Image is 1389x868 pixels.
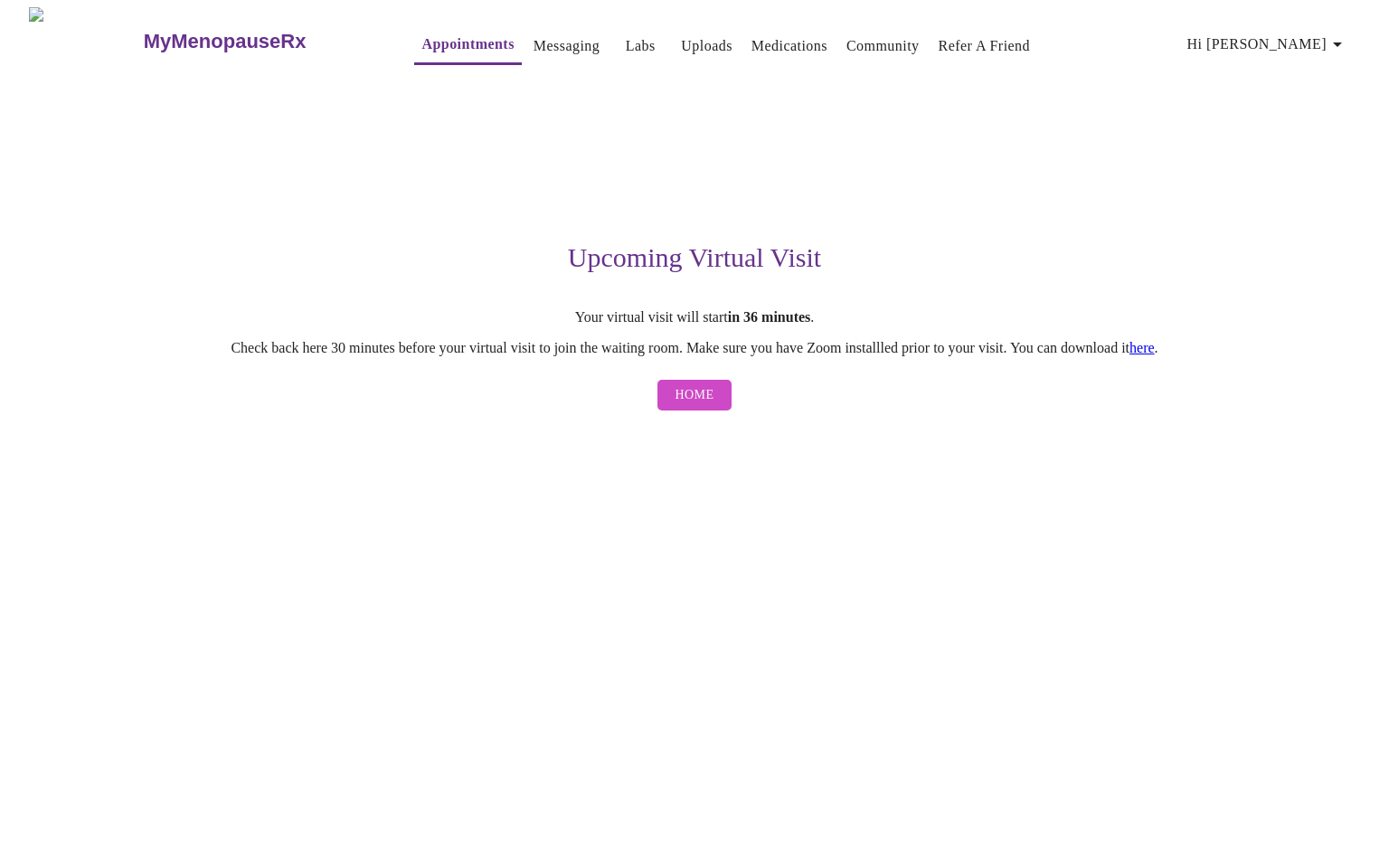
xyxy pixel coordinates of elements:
button: Medications [744,28,835,64]
a: Uploads [681,33,732,59]
a: Appointments [421,32,514,57]
p: Check back here 30 minutes before your virtual visit to join the waiting room. Make sure you have... [137,340,1252,356]
button: Refer a Friend [931,28,1038,64]
button: Labs [611,28,669,64]
a: Labs [626,33,656,59]
button: Messaging [526,28,607,64]
a: Medications [751,33,827,59]
button: Appointments [414,26,521,65]
a: MyMenopauseRx [141,10,378,73]
a: Community [846,33,920,59]
a: here [1129,340,1155,355]
span: Hi [PERSON_NAME] [1187,32,1348,57]
button: Hi [PERSON_NAME] [1180,26,1356,62]
a: Messaging [534,33,600,59]
a: Home [653,371,737,420]
button: Home [657,380,732,411]
h3: Upcoming Virtual Visit [137,242,1252,273]
p: Your virtual visit will start . [137,309,1252,325]
button: Uploads [674,28,740,64]
a: Refer a Friend [939,33,1031,59]
h3: MyMenopauseRx [144,30,307,53]
img: MyMenopauseRx Logo [29,7,141,75]
span: Home [676,384,714,407]
button: Community [839,28,927,64]
strong: in 36 minutes [728,309,811,325]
